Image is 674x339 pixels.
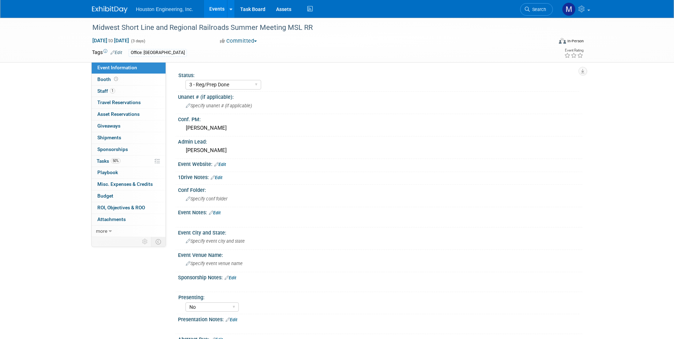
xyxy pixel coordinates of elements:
div: Event Website: [178,159,582,168]
span: [DATE] [DATE] [92,37,129,44]
div: Admin Lead: [178,136,582,145]
a: Edit [225,275,236,280]
a: more [92,226,166,237]
a: Shipments [92,132,166,144]
div: Office: [GEOGRAPHIC_DATA] [129,49,187,56]
span: Booth [97,76,119,82]
img: ExhibitDay [92,6,128,13]
span: ROI, Objectives & ROO [97,205,145,210]
div: Event City and State: [178,227,582,236]
a: Edit [110,50,122,55]
a: ROI, Objectives & ROO [92,202,166,214]
span: Asset Reservations [97,111,140,117]
div: 1Drive Notes: [178,172,582,181]
span: Misc. Expenses & Credits [97,181,153,187]
div: Event Format [511,37,584,48]
div: Event Rating [564,49,583,52]
a: Edit [209,210,221,215]
span: Attachments [97,216,126,222]
a: Sponsorships [92,144,166,155]
td: Personalize Event Tab Strip [139,237,151,246]
a: Travel Reservations [92,97,166,108]
a: Playbook [92,167,166,178]
a: Edit [226,317,237,322]
a: Event Information [92,62,166,74]
span: Sponsorships [97,146,128,152]
a: Edit [214,162,226,167]
div: Conf Folder: [178,185,582,194]
a: Budget [92,190,166,202]
span: 50% [111,158,120,163]
div: Presentation Notes: [178,314,582,323]
td: Toggle Event Tabs [151,237,166,246]
td: Tags [92,49,122,57]
span: Tasks [97,158,120,164]
div: Event Venue Name: [178,250,582,259]
span: Event Information [97,65,137,70]
span: Giveaways [97,123,120,129]
span: Travel Reservations [97,99,141,105]
span: Specify event venue name [186,261,243,266]
a: Giveaways [92,120,166,132]
a: Booth [92,74,166,85]
span: Shipments [97,135,121,140]
span: Houston Engineering, Inc. [136,6,193,12]
a: Attachments [92,214,166,225]
a: Tasks50% [92,156,166,167]
div: Midwest Short Line and Regional Railroads Summer Meeting MSL RR [90,21,542,34]
a: Edit [211,175,222,180]
div: Sponsorship Notes: [178,272,582,281]
a: Search [520,3,553,16]
button: Committed [217,37,260,45]
a: Asset Reservations [92,109,166,120]
div: [PERSON_NAME] [183,123,577,134]
img: Megan Spence [562,2,576,16]
span: Specify event city and state [186,238,245,244]
a: Staff1 [92,86,166,97]
span: to [107,38,114,43]
span: Specify conf folder [186,196,227,201]
span: Search [530,7,546,12]
span: Budget [97,193,113,199]
div: Status: [178,70,579,79]
span: (3 days) [130,39,145,43]
div: [PERSON_NAME] [183,145,577,156]
span: Playbook [97,169,118,175]
span: more [96,228,107,234]
img: Format-Inperson.png [559,38,566,44]
span: Booth not reserved yet [113,76,119,82]
div: Unanet # (if applicable): [178,92,582,101]
div: In-Person [567,38,584,44]
span: Specify unanet # (if applicable) [186,103,252,108]
a: Misc. Expenses & Credits [92,179,166,190]
span: 1 [110,88,115,93]
div: Conf. PM: [178,114,582,123]
span: Staff [97,88,115,94]
div: Presenting: [178,292,579,301]
div: Event Notes: [178,207,582,216]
